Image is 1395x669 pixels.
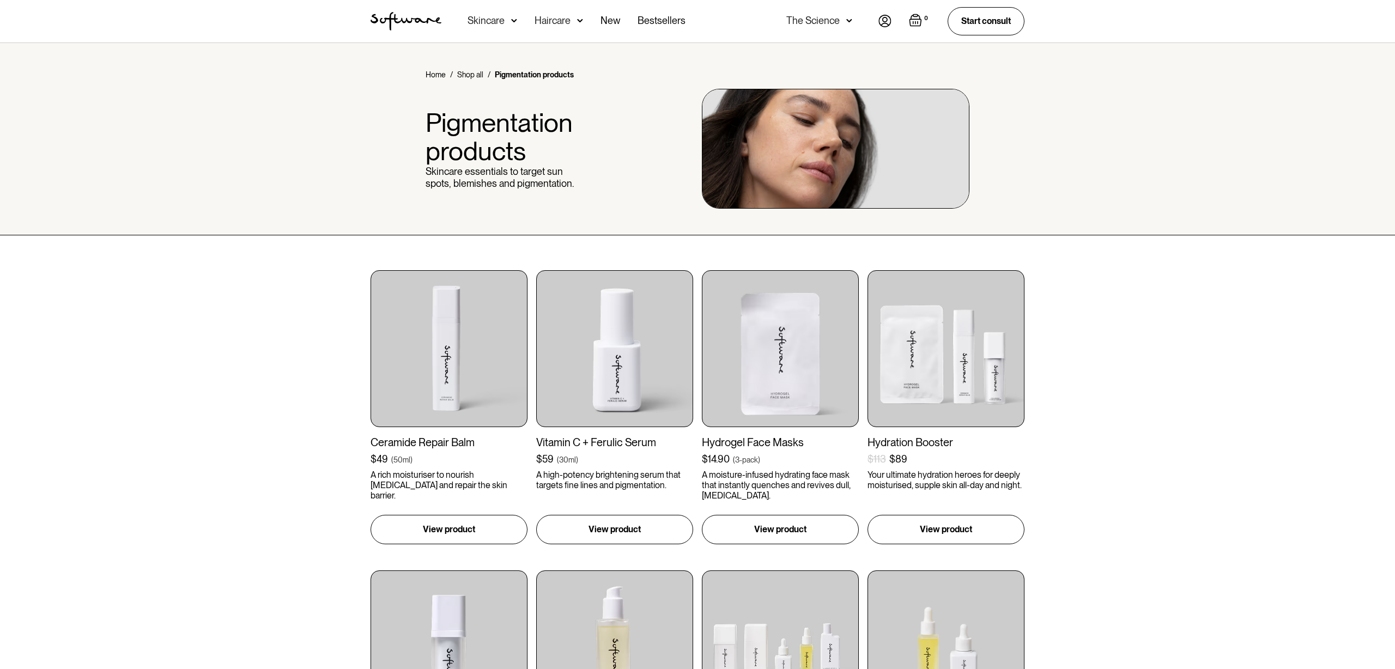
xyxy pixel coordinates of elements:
div: Hydration Booster [868,436,1024,449]
div: ) [410,454,413,465]
div: / [450,69,453,80]
a: Hydration Booster$113$89Your ultimate hydration heroes for deeply moisturised, supple skin all-da... [868,270,1024,544]
div: Haircare [535,15,571,26]
p: A moisture-infused hydrating face mask that instantly quenches and revives dull, [MEDICAL_DATA]. [702,470,859,501]
div: Ceramide Repair Balm [371,436,527,449]
div: / [488,69,490,80]
p: Skincare essentials to target sun spots, blemishes and pigmentation. [426,166,583,189]
p: Your ultimate hydration heroes for deeply moisturised, supple skin all-day and night. [868,470,1024,490]
div: 30ml [559,454,576,465]
a: Shop all [457,69,483,80]
a: Home [426,69,446,80]
a: Open empty cart [909,14,930,29]
p: View product [589,523,641,536]
img: Software Logo [371,12,441,31]
div: $49 [371,453,388,465]
div: $59 [536,453,554,465]
div: The Science [786,15,840,26]
div: 50ml [393,454,410,465]
div: Skincare [468,15,505,26]
p: A rich moisturiser to nourish [MEDICAL_DATA] and repair the skin barrier. [371,470,527,501]
div: $89 [889,453,907,465]
a: home [371,12,441,31]
div: 0 [922,14,930,23]
p: View product [754,523,806,536]
h1: Pigmentation products [426,108,583,166]
img: arrow down [846,15,852,26]
div: Pigmentation products [495,69,574,80]
div: ) [758,454,760,465]
div: ( [733,454,735,465]
div: Vitamin C + Ferulic Serum [536,436,693,449]
div: ) [576,454,578,465]
div: $113 [868,453,886,465]
p: View product [920,523,972,536]
a: Start consult [948,7,1024,35]
a: Hydrogel Face Masks$14.90(3-pack)A moisture-infused hydrating face mask that instantly quenches a... [702,270,859,544]
a: Vitamin C + Ferulic Serum$59(30ml)A high-potency brightening serum that targets fine lines and pi... [536,270,693,544]
p: View product [423,523,475,536]
img: arrow down [577,15,583,26]
img: arrow down [511,15,517,26]
p: A high-potency brightening serum that targets fine lines and pigmentation. [536,470,693,490]
a: Ceramide Repair Balm$49(50ml)A rich moisturiser to nourish [MEDICAL_DATA] and repair the skin bar... [371,270,527,544]
div: Hydrogel Face Masks [702,436,859,449]
div: ( [557,454,559,465]
div: $14.90 [702,453,730,465]
div: ( [391,454,393,465]
div: 3-pack [735,454,758,465]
